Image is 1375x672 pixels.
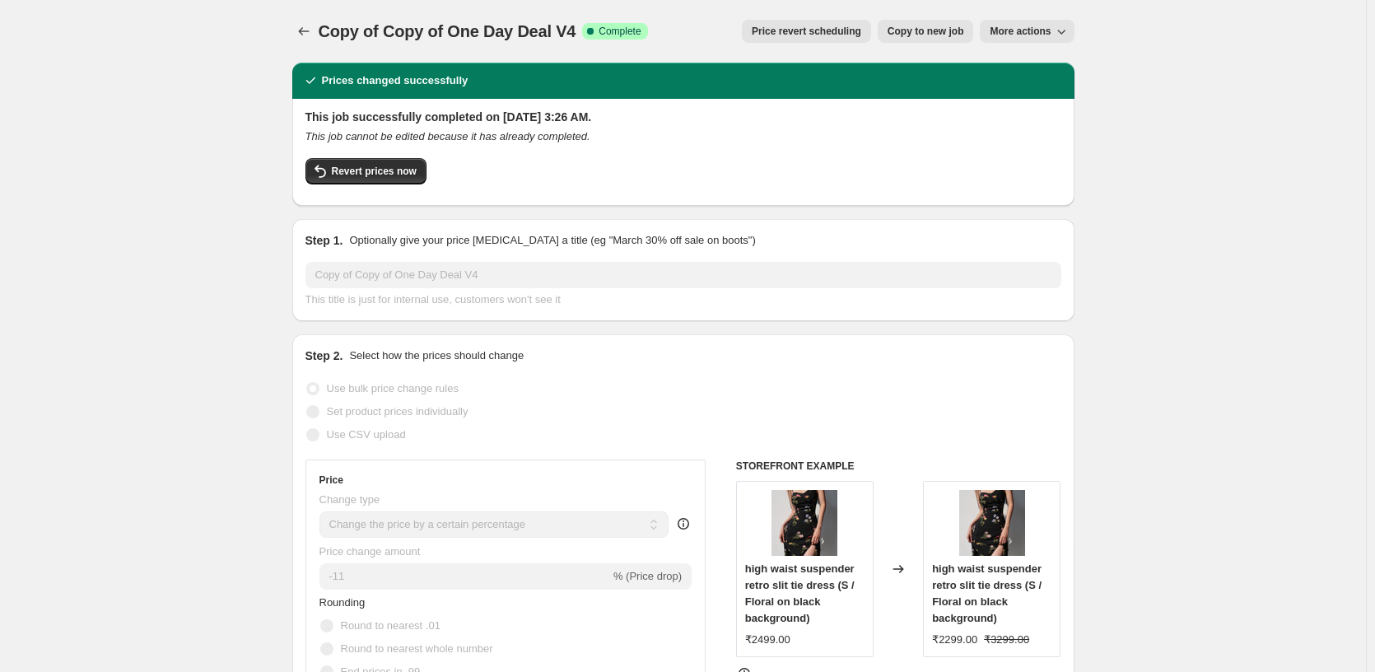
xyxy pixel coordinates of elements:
h6: STOREFRONT EXAMPLE [736,460,1061,473]
span: Round to nearest whole number [341,642,493,655]
span: Revert prices now [332,165,417,178]
span: Use bulk price change rules [327,382,459,394]
span: high waist suspender retro slit tie dress (S / Floral on black background) [932,562,1042,624]
span: Set product prices individually [327,405,468,418]
h2: Prices changed successfully [322,72,468,89]
div: ₹2299.00 [932,632,977,648]
h3: Price [319,474,343,487]
span: Price change amount [319,545,421,558]
button: Price revert scheduling [742,20,871,43]
span: Rounding [319,596,366,609]
button: Revert prices now [305,158,426,184]
span: Change type [319,493,380,506]
h2: Step 2. [305,348,343,364]
p: Select how the prices should change [349,348,524,364]
button: Price change jobs [292,20,315,43]
span: Round to nearest .01 [341,619,440,632]
p: Optionally give your price [MEDICAL_DATA] a title (eg "March 30% off sale on boots") [349,232,755,249]
span: Complete [599,25,641,38]
span: More actions [990,25,1051,38]
img: Comp1_00003_8b02c48a-c00a-46af-94ef-a465b9616791_80x.jpg [959,490,1025,556]
span: Use CSV upload [327,428,406,441]
img: Comp1_00003_8b02c48a-c00a-46af-94ef-a465b9616791_80x.jpg [771,490,837,556]
span: Copy to new job [888,25,964,38]
div: ₹2499.00 [745,632,790,648]
button: More actions [980,20,1074,43]
span: high waist suspender retro slit tie dress (S / Floral on black background) [745,562,855,624]
span: Price revert scheduling [752,25,861,38]
i: This job cannot be edited because it has already completed. [305,130,590,142]
strike: ₹3299.00 [984,632,1029,648]
h2: Step 1. [305,232,343,249]
span: % (Price drop) [613,570,682,582]
h2: This job successfully completed on [DATE] 3:26 AM. [305,109,1061,125]
span: Copy of Copy of One Day Deal V4 [319,22,576,40]
input: 30% off holiday sale [305,262,1061,288]
input: -15 [319,563,610,590]
span: This title is just for internal use, customers won't see it [305,293,561,306]
button: Copy to new job [878,20,974,43]
div: help [675,516,692,532]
